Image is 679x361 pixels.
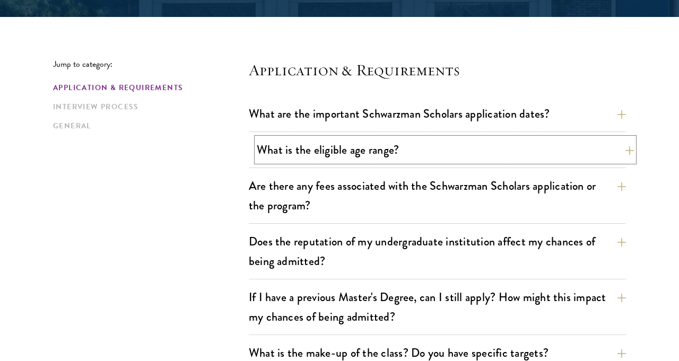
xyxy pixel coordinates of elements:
[53,120,242,131] a: General
[249,230,626,273] button: Does the reputation of my undergraduate institution affect my chances of being admitted?
[249,102,626,126] button: What are the important Schwarzman Scholars application dates?
[249,285,626,329] button: If I have a previous Master's Degree, can I still apply? How might this impact my chances of bein...
[249,174,626,217] button: Are there any fees associated with the Schwarzman Scholars application or the program?
[249,59,626,81] h4: Application & Requirements
[53,101,242,112] a: Interview Process
[257,138,634,162] button: What is the eligible age range?
[53,59,249,69] p: Jump to category:
[53,82,242,93] a: Application & Requirements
